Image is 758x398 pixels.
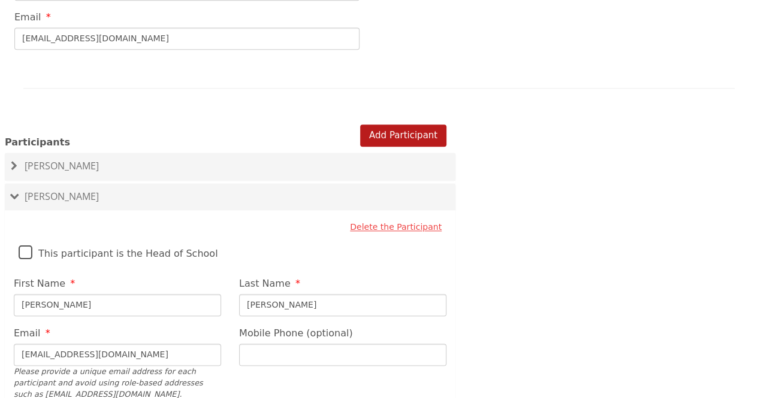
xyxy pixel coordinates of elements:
span: Participants [5,136,70,148]
span: Mobile Phone (optional) [239,327,353,339]
span: First Name [14,278,65,289]
span: Email [14,327,40,339]
button: Add Participant [360,124,446,147]
input: Email [14,28,360,50]
span: [PERSON_NAME] [25,190,99,203]
span: Email [14,11,41,23]
label: This participant is the Head of School [19,238,218,263]
button: Delete the Participant [345,216,446,238]
span: [PERSON_NAME] [25,159,99,172]
span: Last Name [239,278,291,289]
